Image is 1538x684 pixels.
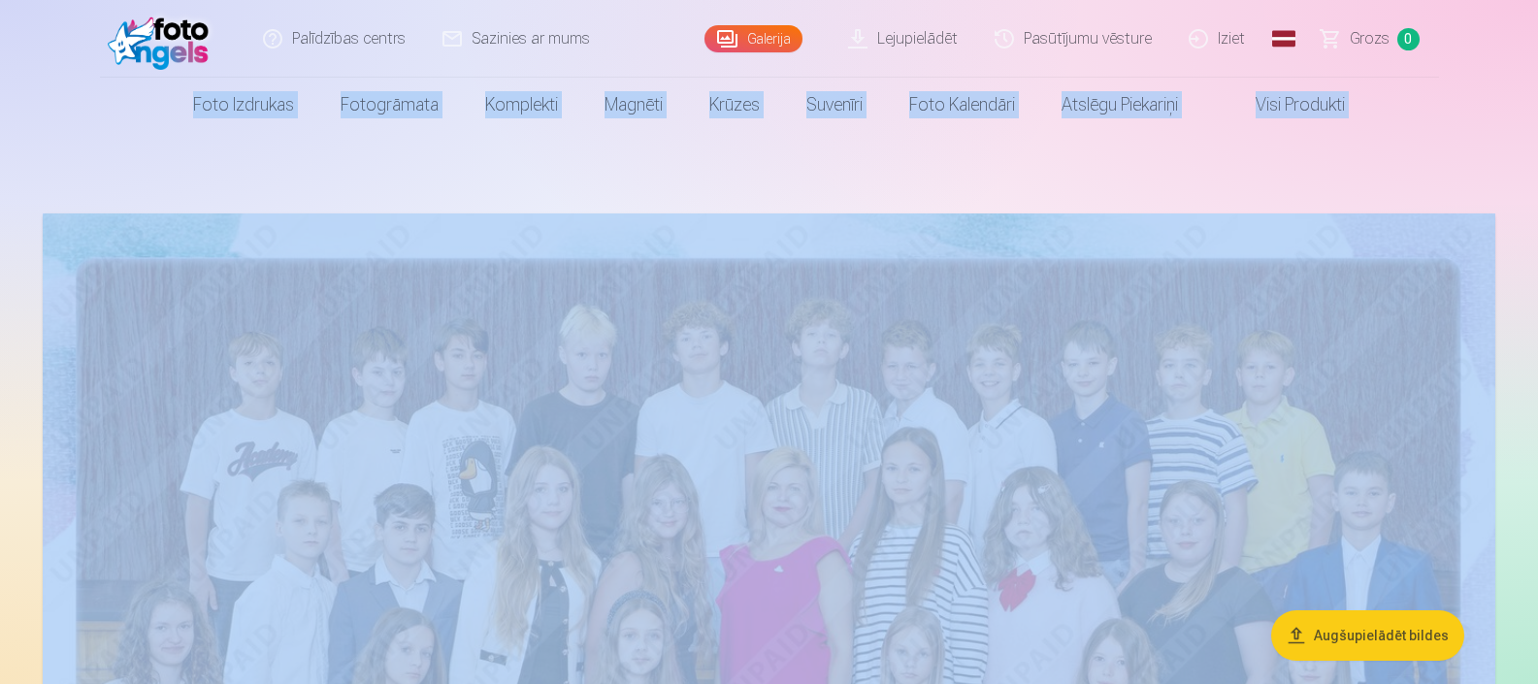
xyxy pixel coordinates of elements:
[108,8,219,70] img: /fa1
[581,78,686,132] a: Magnēti
[1397,28,1420,50] span: 0
[1350,27,1390,50] span: Grozs
[686,78,783,132] a: Krūzes
[1038,78,1201,132] a: Atslēgu piekariņi
[704,25,802,52] a: Galerija
[170,78,317,132] a: Foto izdrukas
[783,78,886,132] a: Suvenīri
[317,78,462,132] a: Fotogrāmata
[1201,78,1368,132] a: Visi produkti
[462,78,581,132] a: Komplekti
[886,78,1038,132] a: Foto kalendāri
[1271,610,1464,661] button: Augšupielādēt bildes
